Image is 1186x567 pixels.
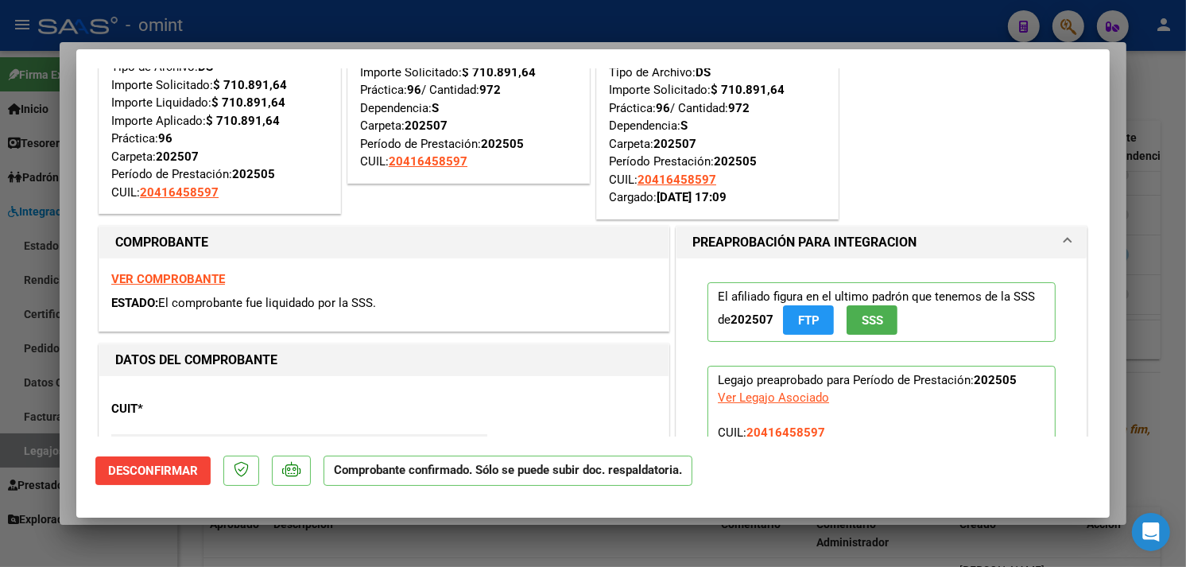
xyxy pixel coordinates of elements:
mat-expansion-panel-header: PREAPROBACIÓN PARA INTEGRACION [676,227,1087,258]
button: SSS [847,305,897,335]
h1: PREAPROBACIÓN PARA INTEGRACION [692,233,917,252]
div: Open Intercom Messenger [1132,513,1170,551]
strong: 202507 [653,137,696,151]
strong: DS [696,65,711,80]
div: Tipo de Archivo: Importe Solicitado: Práctica: / Cantidad: Dependencia: Carpeta: Período Prestaci... [609,45,826,207]
strong: 96 [158,131,172,146]
strong: S [432,101,439,115]
strong: 202507 [405,118,448,133]
span: ESTADO: [111,296,158,310]
p: CUIT [111,400,275,418]
strong: 202507 [731,313,773,327]
button: FTP [783,305,834,335]
p: El afiliado figura en el ultimo padrón que tenemos de la SSS de [707,282,1056,342]
span: Desconfirmar [108,464,198,478]
strong: [DATE] 17:09 [657,190,727,204]
span: 20416458597 [746,425,825,440]
strong: $ 710.891,64 [462,65,536,80]
strong: 972 [728,101,750,115]
div: Tipo de Archivo: Importe Solicitado: Importe Liquidado: Importe Aplicado: Práctica: Carpeta: Perí... [111,58,328,201]
strong: $ 710.891,64 [711,83,785,97]
strong: S [680,118,688,133]
strong: 202507 [156,150,199,164]
strong: $ 710.891,64 [213,78,287,92]
strong: 202505 [974,373,1017,387]
span: 20416458597 [389,154,467,169]
span: SSS [862,313,883,328]
strong: $ 710.891,64 [206,114,280,128]
div: Ver Legajo Asociado [718,389,829,406]
p: Comprobante confirmado. Sólo se puede subir doc. respaldatoria. [324,456,692,487]
strong: DATOS DEL COMPROBANTE [115,352,277,367]
span: El comprobante fue liquidado por la SSS. [158,296,376,310]
strong: 202505 [481,137,524,151]
strong: 96 [656,101,670,115]
strong: $ 710.891,64 [211,95,285,110]
span: 20416458597 [140,185,219,200]
strong: COMPROBANTE [115,235,208,250]
div: Tipo de Archivo: Importe Solicitado: Práctica: / Cantidad: Dependencia: Carpeta: Período de Prest... [360,45,577,171]
strong: 202505 [232,167,275,181]
span: 20416458597 [638,173,716,187]
span: FTP [798,313,820,328]
strong: 202505 [714,154,757,169]
button: Desconfirmar [95,456,211,485]
a: VER COMPROBANTE [111,272,225,286]
strong: 96 [407,83,421,97]
strong: 972 [479,83,501,97]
